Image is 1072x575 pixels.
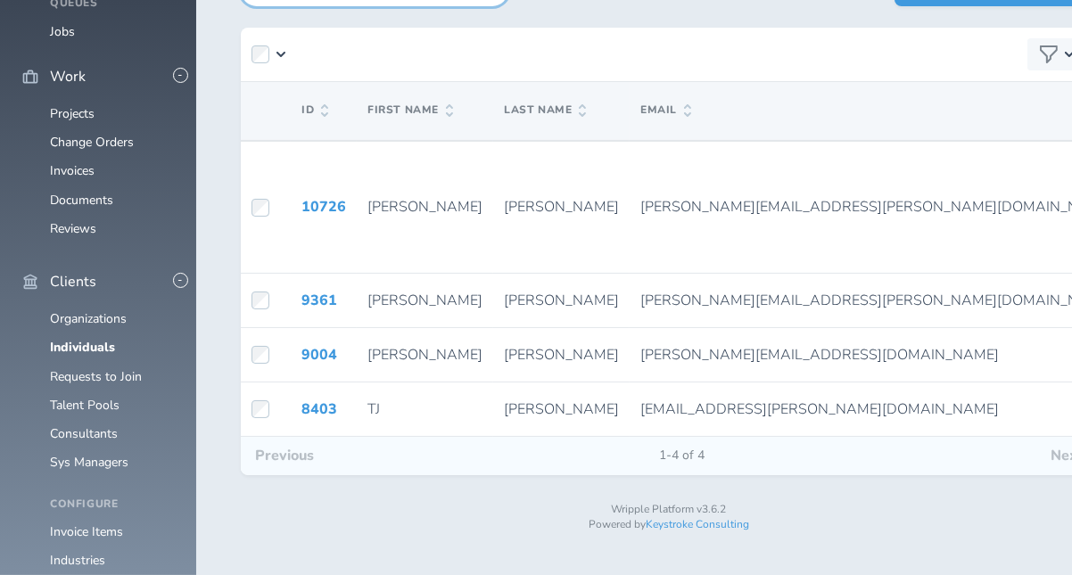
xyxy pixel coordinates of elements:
a: 8403 [301,399,337,419]
span: [PERSON_NAME] [367,345,482,365]
a: 10726 [301,197,346,217]
a: Invoice Items [50,523,123,540]
span: Work [50,69,86,85]
span: Last Name [504,104,586,117]
a: 9004 [301,345,337,365]
span: [PERSON_NAME][EMAIL_ADDRESS][DOMAIN_NAME] [640,345,999,365]
a: Consultants [50,425,118,442]
a: Requests to Join [50,368,142,385]
span: [EMAIL_ADDRESS][PERSON_NAME][DOMAIN_NAME] [640,399,999,419]
span: Email [640,104,691,117]
a: Jobs [50,23,75,40]
span: [PERSON_NAME] [367,291,482,310]
a: Change Orders [50,134,134,151]
span: ID [301,104,328,117]
button: - [173,273,188,288]
a: Sys Managers [50,454,128,471]
span: [PERSON_NAME] [504,291,619,310]
a: Industries [50,552,105,569]
span: [PERSON_NAME] [504,399,619,419]
span: Clients [50,274,96,290]
h4: Configure [50,498,175,511]
a: Projects [50,105,95,122]
span: TJ [367,399,380,419]
a: Talent Pools [50,397,120,414]
span: [PERSON_NAME] [367,197,482,217]
a: 9361 [301,291,337,310]
span: First Name [367,104,453,117]
a: Keystroke Consulting [646,517,749,531]
a: Organizations [50,310,127,327]
a: Individuals [50,339,115,356]
span: [PERSON_NAME] [504,345,619,365]
a: Reviews [50,220,96,237]
span: 1-4 of 4 [646,448,720,463]
a: Invoices [50,162,95,179]
a: Documents [50,192,113,209]
span: [PERSON_NAME] [504,197,619,217]
button: - [173,68,188,83]
button: Previous [241,437,328,474]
